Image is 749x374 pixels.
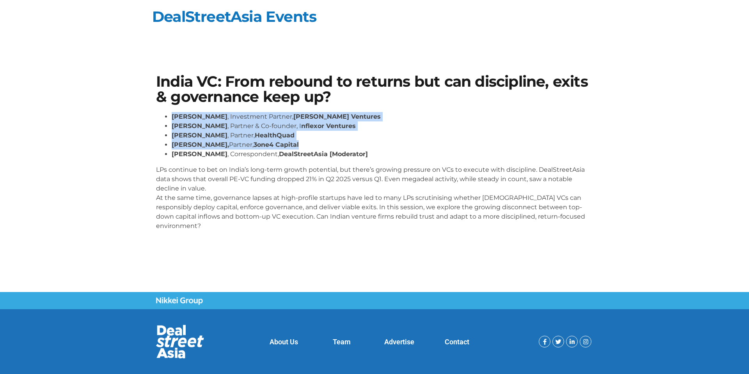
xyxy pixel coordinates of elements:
[172,150,593,159] li: , Correspondent,
[172,122,227,130] strong: [PERSON_NAME]
[156,74,593,104] h1: India VC: From rebound to returns but can discipline, exits & governance keep up?
[152,7,316,26] a: DealStreetAsia Events
[172,132,227,139] strong: [PERSON_NAME]
[156,297,203,305] img: Nikkei Group
[254,141,299,148] strong: 3one4 Capital
[384,338,414,346] a: Advertise
[172,140,593,150] li: Partner,
[156,165,593,231] p: LPs continue to bet on India’s long-term growth potential, but there’s growing pressure on VCs to...
[172,113,227,120] strong: [PERSON_NAME]
[172,141,229,148] strong: [PERSON_NAME],
[270,338,298,346] a: About Us
[301,122,356,130] strong: nflexor Ventures
[445,338,469,346] a: Contact
[172,112,593,121] li: , Investment Partner,
[333,338,351,346] a: Team
[172,131,593,140] li: , Partner,
[293,113,381,120] strong: [PERSON_NAME] Ventures
[172,121,593,131] li: , Partner & Co-founder, I
[172,150,227,158] strong: [PERSON_NAME]
[279,150,368,158] strong: DealStreetAsia [Moderator]
[255,132,295,139] strong: HealthQuad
